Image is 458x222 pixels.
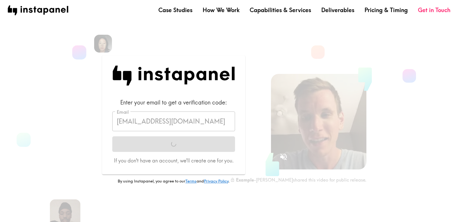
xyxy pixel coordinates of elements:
a: Capabilities & Services [250,6,311,14]
a: How We Work [203,6,239,14]
button: Sound is off [277,150,290,164]
div: - [PERSON_NAME] shared this video for public release. [230,177,366,183]
b: Example [236,177,254,183]
img: instapanel [8,5,68,15]
img: Instapanel [112,66,235,86]
a: Pricing & Timing [364,6,408,14]
p: By using Instapanel, you agree to our and . [102,178,245,184]
a: Case Studies [158,6,192,14]
a: Terms [185,178,197,183]
p: If you don't have an account, we'll create one for you. [112,157,235,164]
a: Privacy Policy [204,178,228,183]
a: Deliverables [321,6,354,14]
a: Get in Touch [418,6,450,14]
label: Email [117,109,129,116]
div: Enter your email to get a verification code: [112,98,235,106]
img: Rennie [94,35,112,53]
